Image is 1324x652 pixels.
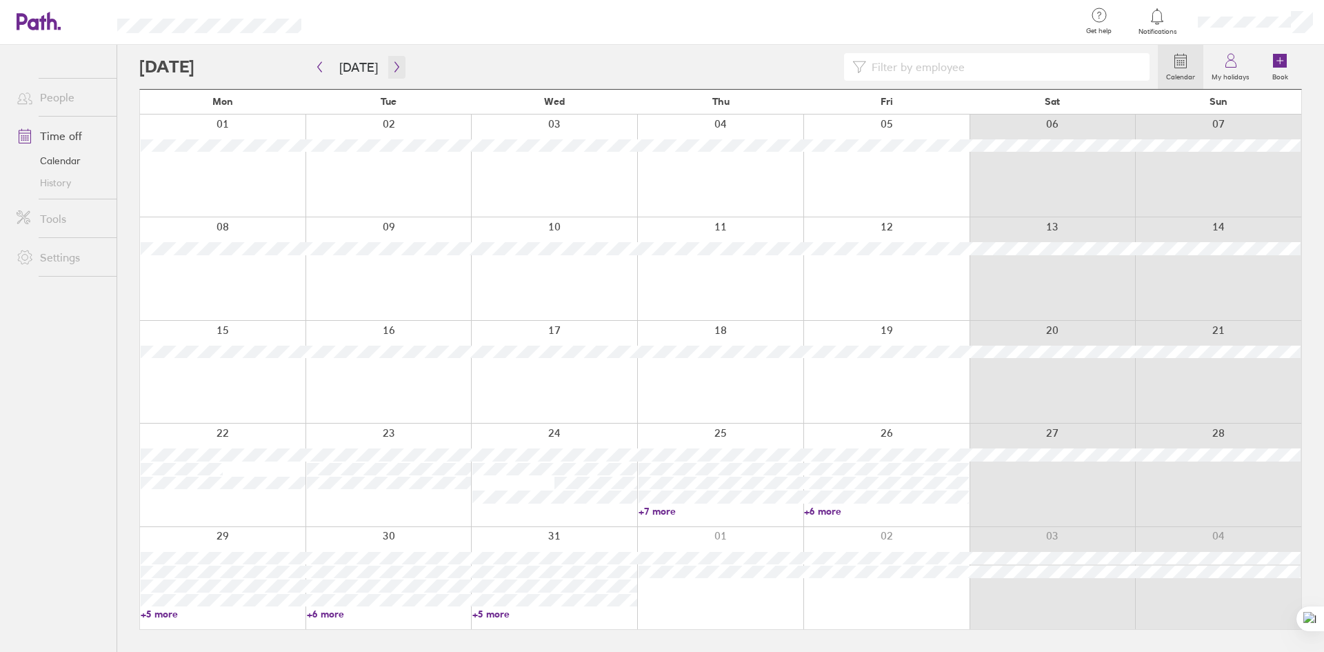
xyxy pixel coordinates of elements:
span: Notifications [1135,28,1180,36]
a: Book [1258,45,1302,89]
a: Settings [6,244,117,271]
a: Calendar [1158,45,1203,89]
a: Calendar [6,150,117,172]
span: Get help [1076,27,1121,35]
a: Notifications [1135,7,1180,36]
a: +5 more [141,608,305,620]
a: +6 more [804,505,969,517]
a: +5 more [472,608,637,620]
a: History [6,172,117,194]
span: Sun [1210,96,1227,107]
span: Wed [544,96,565,107]
a: Time off [6,122,117,150]
input: Filter by employee [866,54,1141,80]
span: Mon [212,96,233,107]
a: People [6,83,117,111]
span: Sat [1045,96,1060,107]
button: [DATE] [328,56,389,79]
label: Book [1264,69,1296,81]
a: +6 more [307,608,472,620]
a: My holidays [1203,45,1258,89]
a: Tools [6,205,117,233]
span: Fri [881,96,893,107]
a: +7 more [639,505,803,517]
span: Tue [381,96,397,107]
label: Calendar [1158,69,1203,81]
label: My holidays [1203,69,1258,81]
span: Thu [712,96,730,107]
